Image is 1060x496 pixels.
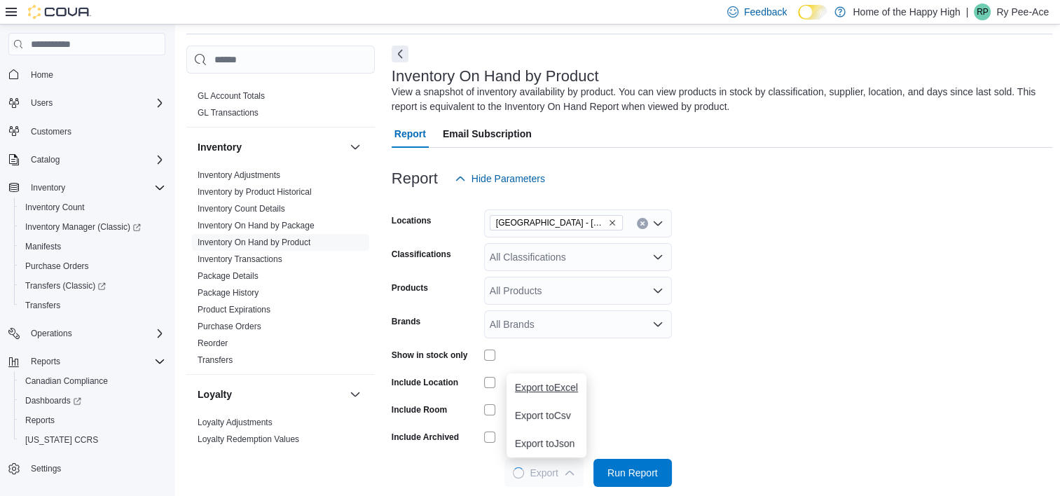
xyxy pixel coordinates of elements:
[31,182,65,193] span: Inventory
[392,170,438,187] h3: Report
[392,432,459,443] label: Include Archived
[31,154,60,165] span: Catalog
[20,238,165,255] span: Manifests
[20,277,111,294] a: Transfers (Classic)
[20,258,165,275] span: Purchase Orders
[637,218,648,229] button: Clear input
[25,202,85,213] span: Inventory Count
[198,220,315,231] span: Inventory On Hand by Package
[20,238,67,255] a: Manifests
[25,241,61,252] span: Manifests
[974,4,991,20] div: Ry Pee-Ace
[198,322,261,331] a: Purchase Orders
[392,46,408,62] button: Next
[198,304,270,315] span: Product Expirations
[198,187,312,197] a: Inventory by Product Historical
[392,282,428,294] label: Products
[3,150,171,170] button: Catalog
[198,418,273,427] a: Loyalty Adjustments
[198,354,233,366] span: Transfers
[186,414,375,453] div: Loyalty
[3,121,171,142] button: Customers
[198,90,265,102] span: GL Account Totals
[25,415,55,426] span: Reports
[3,458,171,478] button: Settings
[449,165,551,193] button: Hide Parameters
[25,179,165,196] span: Inventory
[392,377,458,388] label: Include Location
[14,198,171,217] button: Inventory Count
[198,434,299,445] span: Loyalty Redemption Values
[20,373,165,390] span: Canadian Compliance
[25,395,81,406] span: Dashboards
[652,218,663,229] button: Open list of options
[25,123,77,140] a: Customers
[3,93,171,113] button: Users
[31,328,72,339] span: Operations
[14,430,171,450] button: [US_STATE] CCRS
[25,325,165,342] span: Operations
[25,95,165,111] span: Users
[20,297,165,314] span: Transfers
[31,69,53,81] span: Home
[25,280,106,291] span: Transfers (Classic)
[20,277,165,294] span: Transfers (Classic)
[513,467,524,478] span: Loading
[198,107,259,118] span: GL Transactions
[966,4,969,20] p: |
[198,288,259,298] a: Package History
[25,151,165,168] span: Catalog
[25,221,141,233] span: Inventory Manager (Classic)
[198,305,270,315] a: Product Expirations
[20,432,104,448] a: [US_STATE] CCRS
[198,91,265,101] a: GL Account Totals
[198,338,228,349] span: Reorder
[25,151,65,168] button: Catalog
[14,217,171,237] a: Inventory Manager (Classic)
[25,261,89,272] span: Purchase Orders
[392,404,447,415] label: Include Room
[198,108,259,118] a: GL Transactions
[977,4,989,20] span: RP
[198,321,261,332] span: Purchase Orders
[198,271,259,281] a: Package Details
[20,258,95,275] a: Purchase Orders
[513,459,574,487] span: Export
[515,438,578,449] span: Export to Json
[853,4,960,20] p: Home of the Happy High
[20,297,66,314] a: Transfers
[198,387,344,401] button: Loyalty
[744,5,787,19] span: Feedback
[996,4,1049,20] p: Ry Pee-Ace
[20,412,60,429] a: Reports
[798,5,827,20] input: Dark Mode
[443,120,532,148] span: Email Subscription
[20,392,165,409] span: Dashboards
[25,300,60,311] span: Transfers
[14,411,171,430] button: Reports
[198,170,280,181] span: Inventory Adjustments
[14,371,171,391] button: Canadian Compliance
[608,219,617,227] button: Remove Sherwood Park - Park Plaza - Pop's Cannabis from selection in this group
[198,221,315,230] a: Inventory On Hand by Package
[652,252,663,263] button: Open list of options
[20,199,165,216] span: Inventory Count
[3,64,171,84] button: Home
[198,237,310,247] a: Inventory On Hand by Product
[198,287,259,298] span: Package History
[31,126,71,137] span: Customers
[198,170,280,180] a: Inventory Adjustments
[515,382,578,393] span: Export to Excel
[496,216,605,230] span: [GEOGRAPHIC_DATA] - [GEOGRAPHIC_DATA] - [GEOGRAPHIC_DATA]
[198,140,344,154] button: Inventory
[198,417,273,428] span: Loyalty Adjustments
[198,186,312,198] span: Inventory by Product Historical
[25,460,165,477] span: Settings
[25,325,78,342] button: Operations
[652,319,663,330] button: Open list of options
[394,120,426,148] span: Report
[198,387,232,401] h3: Loyalty
[472,172,545,186] span: Hide Parameters
[198,254,282,264] a: Inventory Transactions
